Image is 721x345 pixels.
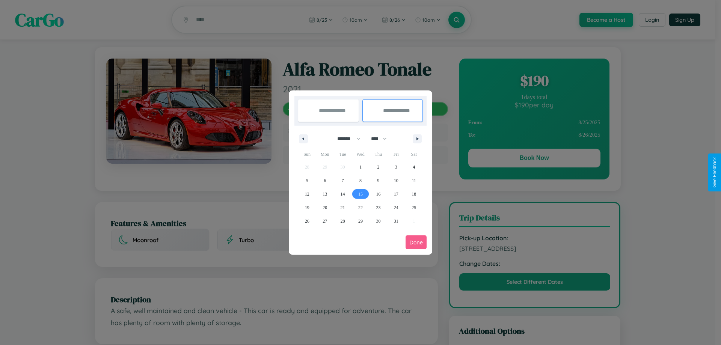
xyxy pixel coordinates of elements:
span: 5 [306,174,308,187]
span: Sat [405,148,423,160]
span: 12 [305,187,309,201]
span: 16 [376,187,380,201]
span: 31 [394,214,398,228]
button: 26 [298,214,316,228]
button: 4 [405,160,423,174]
button: 28 [334,214,351,228]
button: 9 [370,174,387,187]
button: 24 [387,201,405,214]
span: 24 [394,201,398,214]
button: 12 [298,187,316,201]
button: 19 [298,201,316,214]
span: 25 [412,201,416,214]
button: 22 [351,201,369,214]
span: Wed [351,148,369,160]
button: 21 [334,201,351,214]
span: 14 [341,187,345,201]
button: Done [406,235,427,249]
button: 10 [387,174,405,187]
span: 17 [394,187,398,201]
button: 20 [316,201,333,214]
button: 14 [334,187,351,201]
div: Give Feedback [712,157,717,188]
span: 2 [377,160,379,174]
span: 9 [377,174,379,187]
button: 17 [387,187,405,201]
span: 1 [359,160,362,174]
button: 23 [370,201,387,214]
button: 25 [405,201,423,214]
button: 15 [351,187,369,201]
button: 18 [405,187,423,201]
button: 30 [370,214,387,228]
span: 6 [324,174,326,187]
span: 20 [323,201,327,214]
button: 6 [316,174,333,187]
span: 8 [359,174,362,187]
span: 15 [358,187,363,201]
span: 10 [394,174,398,187]
span: 29 [358,214,363,228]
button: 31 [387,214,405,228]
span: 4 [413,160,415,174]
span: 18 [412,187,416,201]
button: 27 [316,214,333,228]
button: 8 [351,174,369,187]
span: 28 [341,214,345,228]
span: Mon [316,148,333,160]
span: Fri [387,148,405,160]
span: 22 [358,201,363,214]
span: 7 [342,174,344,187]
span: Tue [334,148,351,160]
button: 1 [351,160,369,174]
button: 16 [370,187,387,201]
button: 13 [316,187,333,201]
button: 2 [370,160,387,174]
button: 7 [334,174,351,187]
span: 30 [376,214,380,228]
button: 5 [298,174,316,187]
span: Thu [370,148,387,160]
button: 11 [405,174,423,187]
span: 21 [341,201,345,214]
button: 29 [351,214,369,228]
span: 23 [376,201,380,214]
span: 13 [323,187,327,201]
span: 3 [395,160,397,174]
span: 19 [305,201,309,214]
span: 26 [305,214,309,228]
span: Sun [298,148,316,160]
span: 11 [412,174,416,187]
span: 27 [323,214,327,228]
button: 3 [387,160,405,174]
